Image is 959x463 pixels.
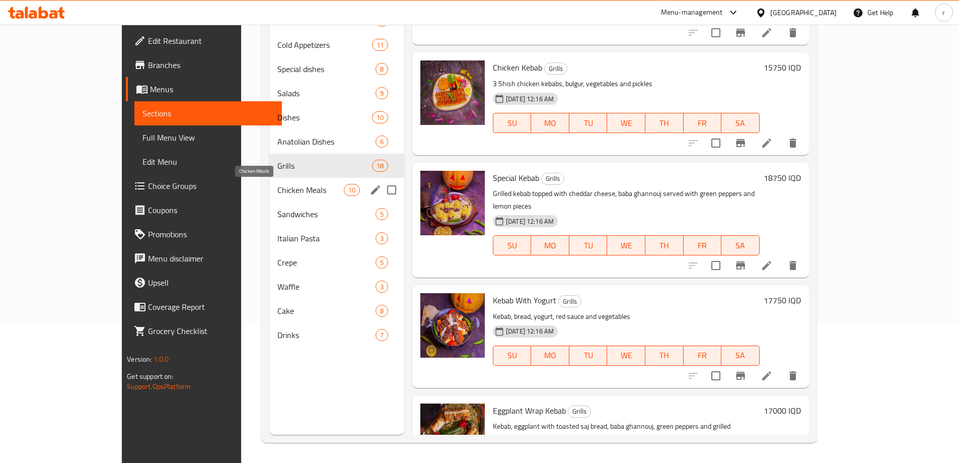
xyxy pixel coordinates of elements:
[502,217,558,226] span: [DATE] 12:16 AM
[373,40,388,50] span: 11
[493,60,542,75] span: Chicken Kebab
[269,202,404,226] div: Sandwiches5
[148,325,274,337] span: Grocery Checklist
[725,238,756,253] span: SA
[277,39,372,51] span: Cold Appetizers
[684,346,722,366] button: FR
[569,113,608,133] button: TU
[568,406,591,418] div: Grills
[569,235,608,255] button: TU
[649,238,680,253] span: TH
[559,296,581,307] span: Grills
[725,116,756,130] span: SA
[127,353,152,366] span: Version:
[134,101,282,125] a: Sections
[376,234,388,243] span: 3
[269,323,404,347] div: Drinks7
[344,184,360,196] div: items
[728,21,753,45] button: Branch-specific-item
[376,63,388,75] div: items
[649,116,680,130] span: TH
[531,113,569,133] button: MO
[764,293,801,307] h6: 17750 IQD
[493,403,566,418] span: Eggplant Wrap Kebab
[126,246,282,271] a: Menu disclaimer
[688,348,718,363] span: FR
[150,83,274,95] span: Menus
[376,306,388,316] span: 8
[277,305,376,317] span: Cake
[607,235,645,255] button: WE
[372,39,388,51] div: items
[127,380,191,393] a: Support.OpsPlatform
[126,29,282,53] a: Edit Restaurant
[269,154,404,178] div: Grills18
[376,329,388,341] div: items
[376,137,388,147] span: 6
[277,184,344,196] span: Chicken Meals
[376,232,388,244] div: items
[372,111,388,123] div: items
[376,282,388,292] span: 3
[781,21,805,45] button: delete
[148,204,274,216] span: Coupons
[611,116,641,130] span: WE
[269,105,404,129] div: Dishes10
[502,94,558,104] span: [DATE] 12:16 AM
[269,226,404,250] div: Italian Pasta3
[661,7,723,19] div: Menu-management
[269,129,404,154] div: Anatolian Dishes6
[269,5,404,351] nav: Menu sections
[376,330,388,340] span: 7
[126,222,282,246] a: Promotions
[684,235,722,255] button: FR
[764,171,801,185] h6: 18750 IQD
[645,235,684,255] button: TH
[277,63,376,75] div: Special dishes
[705,22,726,43] span: Select to update
[269,33,404,57] div: Cold Appetizers11
[761,370,773,382] a: Edit menu item
[134,125,282,150] a: Full Menu View
[497,116,527,130] span: SU
[568,406,591,417] span: Grills
[148,252,274,264] span: Menu disclaimer
[269,275,404,299] div: Waffle3
[269,299,404,323] div: Cake8
[126,174,282,198] a: Choice Groups
[531,235,569,255] button: MO
[611,238,641,253] span: WE
[493,310,760,323] p: Kebab, bread, yogurt, red sauce and vegetables
[142,131,274,144] span: Full Menu View
[764,404,801,418] h6: 17000 IQD
[277,136,376,148] span: Anatolian Dishes
[493,346,531,366] button: SU
[376,258,388,268] span: 5
[142,107,274,119] span: Sections
[277,329,376,341] span: Drinks
[368,182,383,197] button: edit
[781,364,805,388] button: delete
[558,295,581,307] div: Grills
[545,63,567,75] span: Grills
[376,64,388,74] span: 8
[502,326,558,336] span: [DATE] 12:16 AM
[569,346,608,366] button: TU
[705,255,726,276] span: Select to update
[142,156,274,168] span: Edit Menu
[269,178,404,202] div: Chicken Meals10edit
[277,111,372,123] span: Dishes
[573,348,604,363] span: TU
[728,364,753,388] button: Branch-specific-item
[126,198,282,222] a: Coupons
[497,348,527,363] span: SU
[277,232,376,244] span: Italian Pasta
[373,161,388,171] span: 18
[688,116,718,130] span: FR
[376,87,388,99] div: items
[535,348,565,363] span: MO
[376,210,388,219] span: 5
[705,365,726,386] span: Select to update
